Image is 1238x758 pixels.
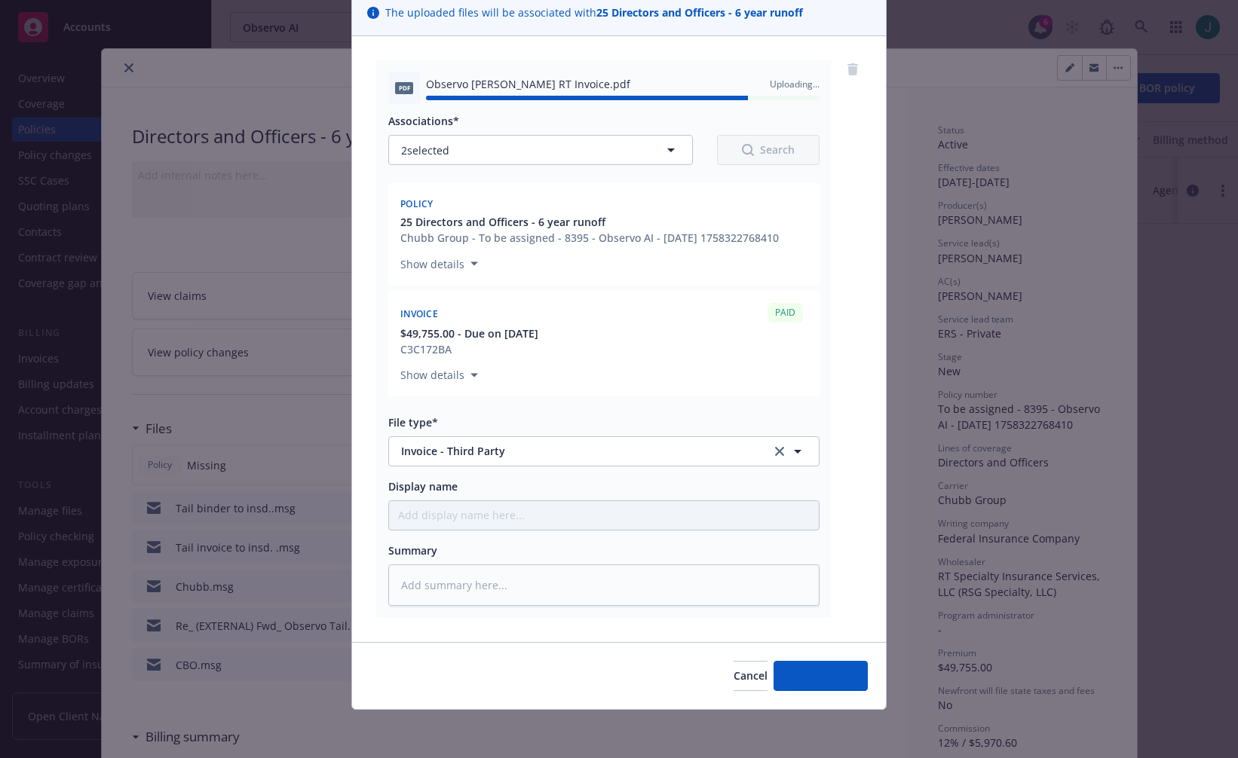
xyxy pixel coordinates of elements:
button: Cancel [734,661,768,691]
span: Summary [388,543,437,558]
span: Invoice - Third Party [401,443,750,459]
span: Display name [388,479,458,494]
span: Add files [798,668,843,683]
input: Add display name here... [389,501,819,530]
button: Invoice - Third Partyclear selection [388,436,820,466]
button: Add files [774,661,868,691]
span: Cancel [734,668,768,683]
a: clear selection [771,442,789,460]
